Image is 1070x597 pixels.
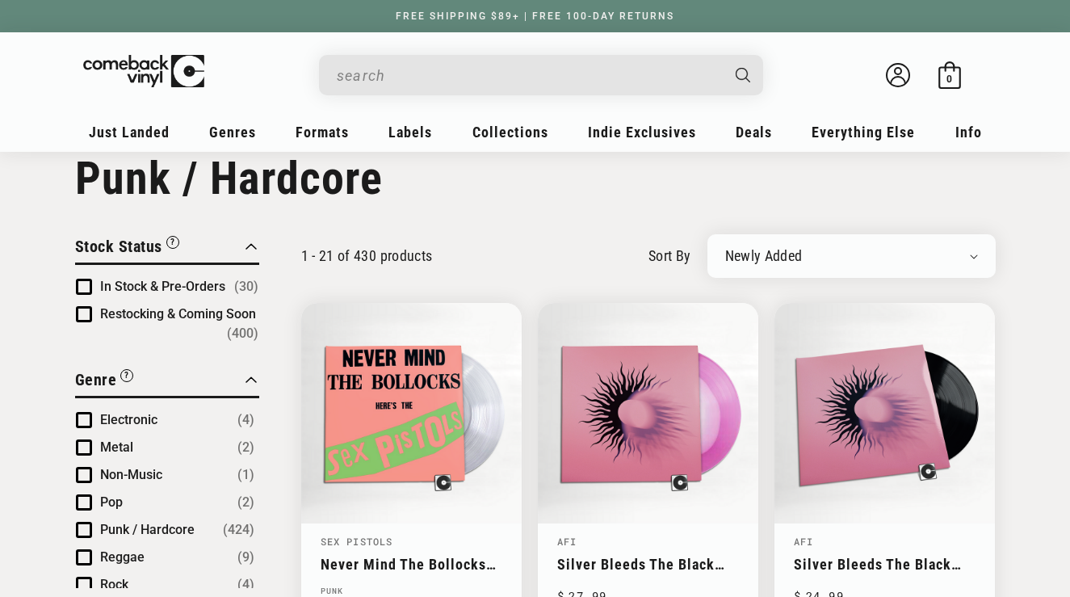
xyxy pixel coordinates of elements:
span: Formats [296,124,349,141]
a: Never Mind The Bollocks Here's The Sex Pistols [321,556,502,573]
span: Punk / Hardcore [100,522,195,537]
span: Genre [75,370,117,389]
a: AFI [557,535,577,548]
a: FREE SHIPPING $89+ | FREE 100-DAY RETURNS [380,11,690,22]
a: Sex Pistols [321,535,393,548]
p: 1 - 21 of 430 products [301,247,433,264]
span: Stock Status [75,237,162,256]
span: In Stock & Pre-Orders [100,279,225,294]
span: Non-Music [100,467,162,482]
div: Search [319,55,763,95]
span: Everything Else [812,124,915,141]
span: 0 [946,73,952,85]
span: Number of products: (400) [227,324,258,343]
span: Genres [209,124,256,141]
span: Deals [736,124,772,141]
a: Silver Bleeds The Black Sun... [557,556,739,573]
span: Number of products: (2) [237,493,254,512]
label: sort by [648,245,691,267]
a: AFI [794,535,814,548]
span: Info [955,124,982,141]
span: Collections [472,124,548,141]
span: Electronic [100,412,157,427]
span: Labels [388,124,432,141]
button: Filter by Genre [75,368,134,396]
h1: Punk / Hardcore [75,152,996,205]
button: Search [721,55,765,95]
span: Restocking & Coming Soon [100,306,256,322]
a: Silver Bleeds The Black Sun... [794,556,976,573]
span: Indie Exclusives [588,124,696,141]
span: Number of products: (1) [237,465,254,485]
span: Rock [100,577,128,592]
span: Number of products: (4) [237,575,254,595]
button: Filter by Stock Status [75,234,179,263]
span: Pop [100,494,123,510]
span: Number of products: (4) [237,410,254,430]
span: Number of products: (2) [237,438,254,457]
span: Number of products: (30) [234,277,258,296]
span: Number of products: (424) [223,520,254,540]
span: Number of products: (9) [237,548,254,567]
span: Just Landed [89,124,170,141]
span: Metal [100,439,133,455]
span: Reggae [100,549,145,565]
input: search [337,59,720,92]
